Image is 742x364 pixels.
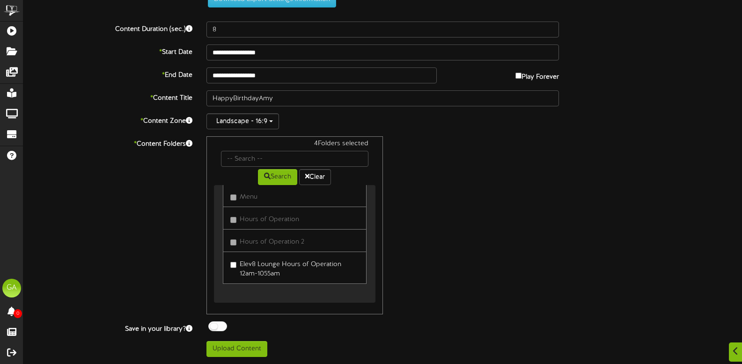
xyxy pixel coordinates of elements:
[221,151,368,167] input: -- Search --
[16,67,199,80] label: End Date
[16,90,199,103] label: Content Title
[240,193,257,201] span: Menu
[230,217,236,223] input: Hours of Operation
[16,22,199,34] label: Content Duration (sec.)
[515,73,522,79] input: Play Forever
[258,169,297,185] button: Search
[206,113,279,129] button: Landscape - 16:9
[515,67,559,82] label: Play Forever
[230,257,359,279] label: Elev8 Lounge Hours of Operation 12am-1055am
[16,136,199,149] label: Content Folders
[230,194,236,201] input: Menu
[206,341,267,357] button: Upload Content
[230,262,236,268] input: Elev8 Lounge Hours of Operation 12am-1055am
[206,90,559,106] input: Title of this Content
[2,279,21,297] div: GA
[240,238,304,245] span: Hours of Operation 2
[16,45,199,57] label: Start Date
[14,309,22,318] span: 0
[214,139,375,151] div: 4 Folders selected
[16,321,199,334] label: Save in your library?
[16,113,199,126] label: Content Zone
[240,216,299,223] span: Hours of Operation
[230,239,236,245] input: Hours of Operation 2
[299,169,331,185] button: Clear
